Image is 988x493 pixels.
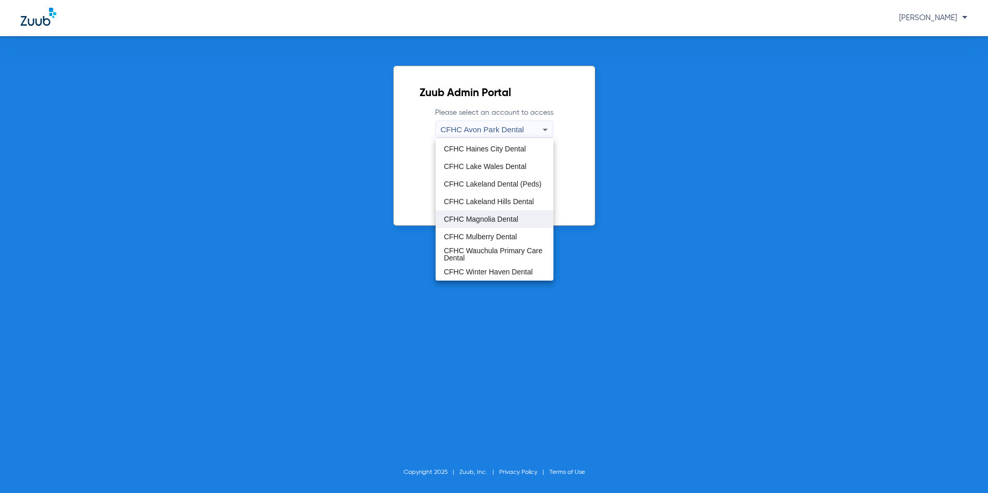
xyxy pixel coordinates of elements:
[936,443,988,493] iframe: Chat Widget
[444,268,533,275] span: CFHC Winter Haven Dental
[444,163,527,170] span: CFHC Lake Wales Dental
[444,180,542,188] span: CFHC Lakeland Dental (Peds)
[444,145,526,152] span: CFHC Haines City Dental
[444,198,534,205] span: CFHC Lakeland Hills Dental
[444,247,545,261] span: CFHC Wauchula Primary Care Dental
[444,233,517,240] span: CFHC Mulberry Dental
[444,215,518,223] span: CFHC Magnolia Dental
